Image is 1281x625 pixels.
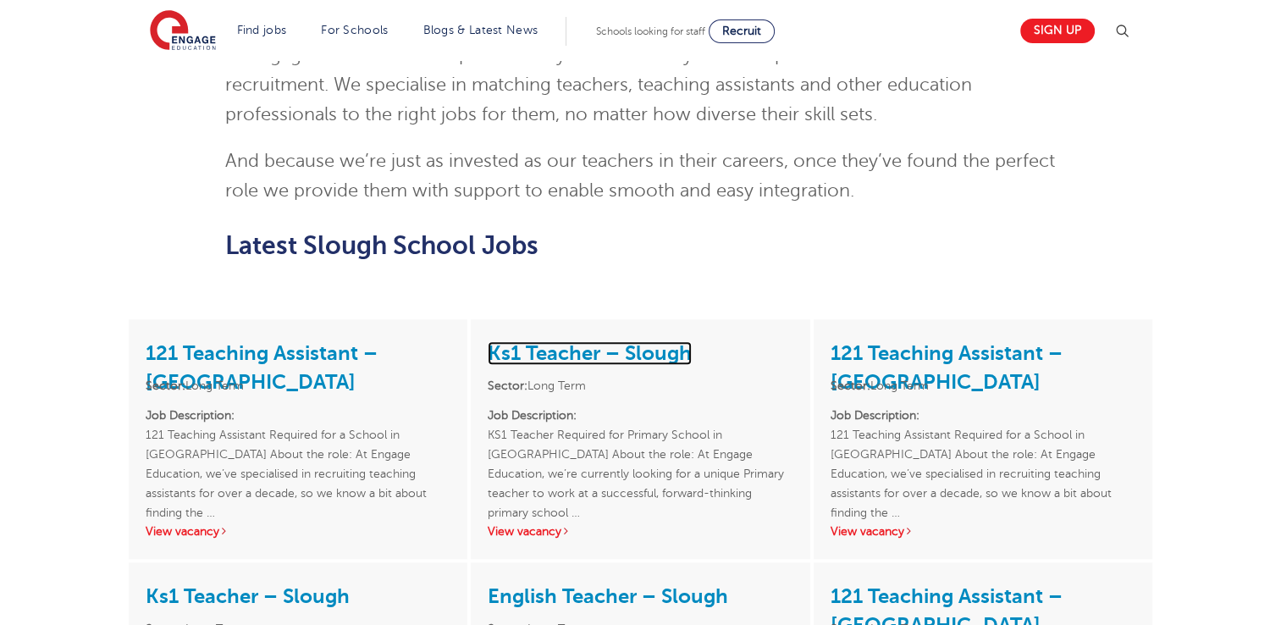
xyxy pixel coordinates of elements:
a: 121 Teaching Assistant – [GEOGRAPHIC_DATA] [831,341,1063,394]
a: Sign up [1020,19,1095,43]
span: Recruit [722,25,761,37]
strong: Sector: [146,379,185,392]
a: Recruit [709,19,775,43]
p: KS1 Teacher Required for Primary School in [GEOGRAPHIC_DATA] About the role: At Engage Education,... [488,406,792,503]
span: Schools looking for staff [596,25,705,37]
a: Find jobs [237,24,287,36]
h2: Latest Slough School Jobs [225,231,1056,260]
span: And because we’re just as invested as our teachers in their careers, once they’ve found the perfe... [225,151,1055,201]
a: For Schools [321,24,388,36]
strong: Job Description: [146,409,235,422]
a: Ks1 Teacher – Slough [488,341,692,365]
a: 121 Teaching Assistant – [GEOGRAPHIC_DATA] [146,341,378,394]
strong: Sector: [831,379,870,392]
strong: Job Description: [488,409,577,422]
a: English Teacher – Slough [488,584,728,608]
a: View vacancy [831,525,914,538]
strong: Sector: [488,379,527,392]
a: Blogs & Latest News [423,24,538,36]
a: View vacancy [146,525,229,538]
a: View vacancy [488,525,571,538]
li: Long Term [488,376,792,395]
p: 121 Teaching Assistant Required for a School in [GEOGRAPHIC_DATA] About the role: At Engage Educa... [831,406,1135,503]
strong: Job Description: [831,409,919,422]
span: At Engage Education we’re proud to say that we have years of experience in education recruitment.... [225,45,972,124]
li: Long Term [146,376,450,395]
li: Long Term [831,376,1135,395]
p: 121 Teaching Assistant Required for a School in [GEOGRAPHIC_DATA] About the role: At Engage Educa... [146,406,450,503]
a: Ks1 Teacher – Slough [146,584,350,608]
img: Engage Education [150,10,216,53]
